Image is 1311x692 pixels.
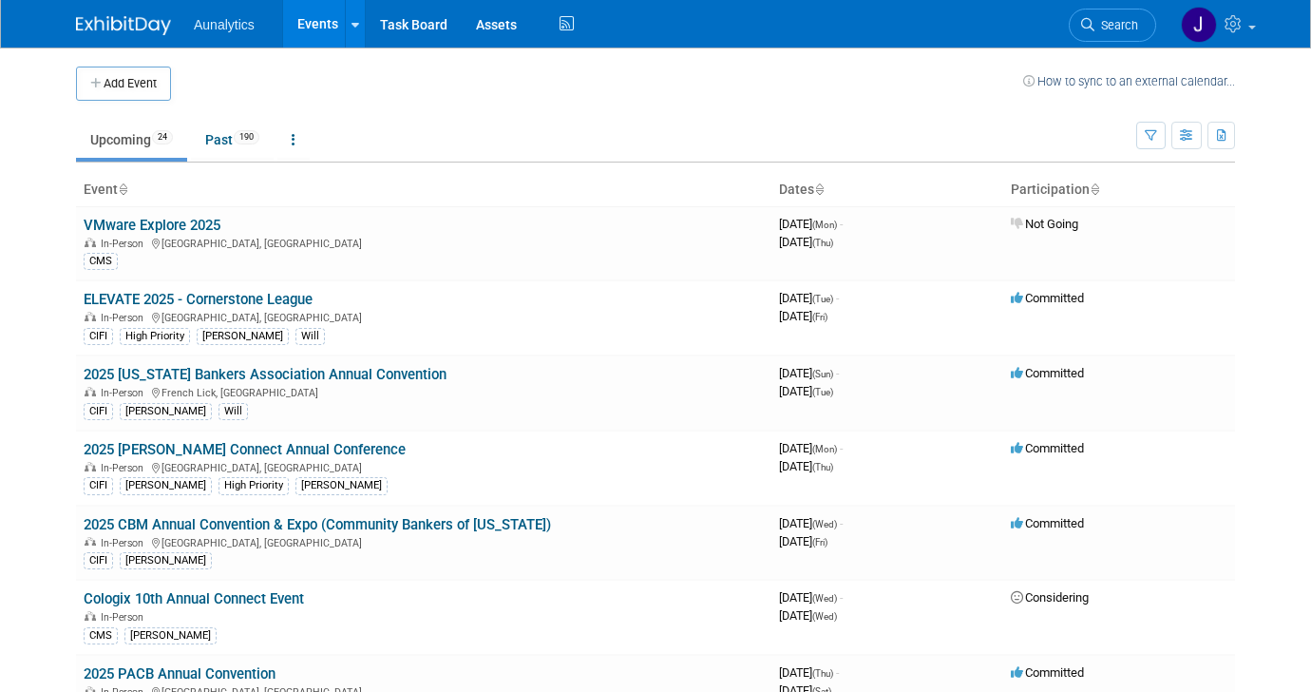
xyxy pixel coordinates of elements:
a: 2025 [PERSON_NAME] Connect Annual Conference [84,441,406,458]
span: - [840,441,843,455]
span: In-Person [101,238,149,250]
a: 2025 CBM Annual Convention & Expo (Community Bankers of [US_STATE]) [84,516,551,533]
a: Sort by Event Name [118,182,127,197]
div: French Lick, [GEOGRAPHIC_DATA] [84,384,764,399]
span: - [840,217,843,231]
img: In-Person Event [85,537,96,547]
span: - [840,516,843,530]
span: (Wed) [812,611,837,622]
span: [DATE] [779,309,827,323]
img: In-Person Event [85,462,96,471]
a: Sort by Participation Type [1090,182,1099,197]
a: Cologix 10th Annual Connect Event [84,590,304,607]
span: (Tue) [812,294,833,304]
div: [PERSON_NAME] [124,627,217,644]
span: [DATE] [779,366,839,380]
a: 2025 PACB Annual Convention [84,665,275,682]
img: In-Person Event [85,312,96,321]
a: ELEVATE 2025 - Cornerstone League [84,291,313,308]
span: (Thu) [812,462,833,472]
span: (Fri) [812,312,827,322]
a: VMware Explore 2025 [84,217,220,234]
span: [DATE] [779,235,833,249]
span: Committed [1011,366,1084,380]
a: Upcoming24 [76,122,187,158]
span: Not Going [1011,217,1078,231]
span: 190 [234,130,259,144]
a: Sort by Start Date [814,182,824,197]
span: [DATE] [779,441,843,455]
span: (Mon) [812,220,837,230]
a: Search [1069,9,1156,42]
span: 24 [152,130,173,144]
span: - [836,665,839,680]
span: - [836,366,839,380]
img: In-Person Event [85,611,96,621]
span: Committed [1011,516,1084,530]
div: [GEOGRAPHIC_DATA], [GEOGRAPHIC_DATA] [84,459,764,474]
th: Participation [1003,174,1235,206]
span: [DATE] [779,384,833,398]
div: CIFI [84,477,113,494]
span: [DATE] [779,534,827,548]
a: Past190 [191,122,274,158]
span: [DATE] [779,217,843,231]
a: How to sync to an external calendar... [1023,74,1235,88]
img: Julie Grisanti-Cieslak [1181,7,1217,43]
div: Will [218,403,248,420]
span: Search [1094,18,1138,32]
span: Considering [1011,590,1089,605]
span: Committed [1011,441,1084,455]
div: High Priority [120,328,190,345]
div: [GEOGRAPHIC_DATA], [GEOGRAPHIC_DATA] [84,235,764,250]
span: (Fri) [812,537,827,548]
span: (Thu) [812,668,833,679]
a: 2025 [US_STATE] Bankers Association Annual Convention [84,366,446,383]
div: CIFI [84,552,113,569]
span: - [836,291,839,305]
span: [DATE] [779,665,839,680]
div: High Priority [218,477,289,494]
th: Dates [771,174,1003,206]
span: - [840,590,843,605]
div: [PERSON_NAME] [197,328,289,345]
span: [DATE] [779,608,837,623]
span: In-Person [101,462,149,474]
span: In-Person [101,312,149,324]
span: In-Person [101,611,149,624]
div: [PERSON_NAME] [120,552,212,569]
div: CMS [84,627,118,644]
span: [DATE] [779,291,839,305]
span: Committed [1011,291,1084,305]
button: Add Event [76,67,171,101]
div: [GEOGRAPHIC_DATA], [GEOGRAPHIC_DATA] [84,534,764,549]
span: (Wed) [812,593,837,604]
div: CMS [84,253,118,270]
img: In-Person Event [85,387,96,396]
img: In-Person Event [85,238,96,247]
span: Aunalytics [194,17,255,32]
span: [DATE] [779,590,843,605]
img: ExhibitDay [76,16,171,35]
div: CIFI [84,403,113,420]
span: (Tue) [812,387,833,397]
div: [PERSON_NAME] [120,477,212,494]
span: (Mon) [812,444,837,454]
span: (Wed) [812,519,837,529]
div: [PERSON_NAME] [120,403,212,420]
span: In-Person [101,387,149,399]
span: Committed [1011,665,1084,680]
div: [GEOGRAPHIC_DATA], [GEOGRAPHIC_DATA] [84,309,764,324]
div: Will [295,328,325,345]
span: (Thu) [812,238,833,248]
span: [DATE] [779,459,833,473]
div: [PERSON_NAME] [295,477,388,494]
span: [DATE] [779,516,843,530]
span: (Sun) [812,369,833,379]
th: Event [76,174,771,206]
span: In-Person [101,537,149,549]
div: CIFI [84,328,113,345]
